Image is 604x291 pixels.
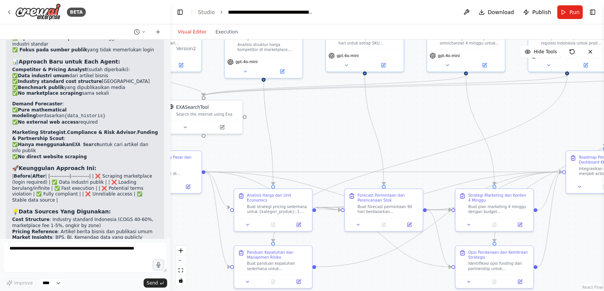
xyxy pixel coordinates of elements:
[18,142,100,147] strong: Hanya menggunakan
[587,7,598,17] button: Show right sidebar
[582,285,603,289] a: React Flow attribution
[123,150,202,194] div: Pemetaan Peluang Pasar dan KompetitorRiset pasar untuk {kategori_produk} di {lokasi_target}: 1. A...
[12,229,158,235] li: : Artikel berita bisnis dan publikasi umum
[18,119,79,125] strong: No external web access
[427,24,506,72] div: Buat strategi marketing omnichannel 4 minggu untuk {kategori_produk} dengan budget {budget_promos...
[12,235,158,246] li: : BPS, BI, Kemendag data yang publicly available
[398,221,420,229] button: Open in side panel
[176,246,186,285] div: React Flow controls
[136,36,198,46] div: Kumpulkan tren kata kunci, data kompetitor dari marketplace Indonesia (Shopee, Tokopedia, TikTok ...
[481,221,508,229] button: No output available
[136,155,198,165] div: Pemetaan Peluang Pasar dan Kompetitor
[288,278,310,286] button: Open in side panel
[18,79,102,84] strong: Industry standard cost structure
[261,75,277,185] g: Edge from c7d28fe0-056b-487f-a796-7eefdd496d65 to d049d900-944d-4048-9d0a-13c493340af2
[176,104,209,111] div: EXASearchTool
[12,67,87,72] strong: Competitor & Pricing Analyst
[176,46,196,52] div: Version 2
[164,100,243,134] div: EXASearchToolEXASearchToolSearch the internet using Exa
[260,278,286,286] button: No output available
[131,27,149,37] button: Switch to previous chat
[12,130,158,142] h4: , , :
[440,36,501,46] div: Buat strategi marketing omnichannel 4 minggu untuk {kategori_produk} dengan budget {budget_promos...
[15,3,61,21] img: Logo
[316,169,562,270] g: Edge from e168ab12-9704-42ff-816a-dfaa5864981b to a2699a50-82c6-4ece-bd3d-91a06d71f6df
[12,235,52,240] strong: Market Insights
[18,73,69,78] strong: Data industri umum
[176,256,186,266] button: zoom out
[237,42,299,52] div: Analisis struktur harga kompetitor di marketplace, hitung unit economics optimal, buat rekomendas...
[468,261,529,271] div: Identifikasi opsi funding dan partnership untuk {kategori_produk}: 1. Mapping opsi pembiayaan UMK...
[169,104,174,109] img: EXASearchTool
[12,208,158,215] h3: 💡
[468,193,529,203] div: Strategi Marketing dan Konten 4 Minggu
[12,101,62,107] strong: Demand Forecaster
[176,112,239,117] div: Search the internet using Exa
[19,165,96,171] strong: Keunggulan Approach Ini:
[12,101,158,107] h4: :
[520,5,554,19] button: Publish
[72,142,100,148] code: EXA Search
[357,204,419,215] div: Buat forecast permintaan 90 hari berdasarkan {data_historis}: 1. Analisis [DATE] penjualan per SK...
[12,35,158,47] li: untuk menggunakan data industri standar
[538,169,562,270] g: Edge from d72ee83f-2343-4b57-85db-f90d63a57309 to a2699a50-82c6-4ece-bd3d-91a06d71f6df
[12,73,158,79] li: ✅ dari artikel bisnis
[12,79,158,85] li: ✅ [GEOGRAPHIC_DATA]
[67,130,136,135] strong: Compliance & Risk Advisor
[12,217,158,229] li: : Industry standard Indonesia (COGS 40-60%, marketplace fee 1-5%, ongkir by zone)
[427,207,451,270] g: Edge from 53df236b-3172-417b-9849-fc749dba92ef to d72ee83f-2343-4b57-85db-f90d63a57309
[67,8,86,17] div: BETA
[12,154,158,160] li: ✅
[163,61,199,69] button: Open in side panel
[236,59,258,64] span: gpt-4o-mini
[488,8,514,16] span: Download
[206,169,230,270] g: Edge from 9ef0d5af-df1d-412f-8bb8-6273b8426cd5 to e168ab12-9704-42ff-816a-dfaa5864981b
[159,75,207,96] g: Edge from 4992ed88-8d7e-487b-9356-ac1d559a4d28 to c0999f8a-7070-4b3e-9730-e260ecc5b05c
[18,91,82,96] strong: No marketplace scraping
[147,280,158,286] span: Send
[569,8,580,16] span: Run
[264,68,300,75] button: Open in side panel
[176,246,186,256] button: zoom in
[123,24,202,72] div: Kumpulkan tren kata kunci, data kompetitor dari marketplace Indonesia (Shopee, Tokopedia, TikTok ...
[12,130,158,141] strong: Funding & Partnership Scout
[204,123,240,131] button: Open in side panel
[520,46,561,58] button: Hide Tools
[288,221,310,229] button: Open in side panel
[260,221,286,229] button: No output available
[270,75,571,242] g: Edge from 599e77d2-7f40-426f-8320-26e8ea425ec7 to e168ab12-9704-42ff-816a-dfaa5864981b
[12,173,158,203] p: | | | |------------|-----------| | ❌ Scraping marketplace (login required) | ✅ Data industri publ...
[136,166,198,177] div: Riset pasar untuk {kategori_produk} di {lokasi_target}: 1. Analisis tren industri dari artikel be...
[12,67,158,73] h4: (sudah diperbaiki):
[316,169,562,211] g: Edge from d049d900-944d-4048-9d0a-13c493340af2 to a2699a50-82c6-4ece-bd3d-91a06d71f6df
[206,169,562,175] g: Edge from 9ef0d5af-df1d-412f-8bb8-6273b8426cd5 to a2699a50-82c6-4ece-bd3d-91a06d71f6df
[247,261,308,271] div: Buat panduan kepatuhan sederhana untuk {kategori_produk}: 1. Identifikasi regulasi wajib: Halal M...
[532,8,551,16] span: Publish
[12,85,158,91] li: ✅ yang dipublikasikan media
[153,259,164,270] button: Click to speak your automation idea
[337,53,359,58] span: gpt-4o-mini
[12,91,158,97] li: ✅ sama sekali
[18,85,64,90] strong: Benchmark publik
[338,36,400,46] div: Buat forecast permintaan 90 hari untuk setiap SKU berdasarkan data historis penjualan {data_histo...
[538,169,562,213] g: Edge from 4f3718c3-d5e9-4eca-9904-920da30f0fd5 to a2699a50-82c6-4ece-bd3d-91a06d71f6df
[12,142,158,154] li: ✅ untuk cari artikel dan info publik
[175,7,185,17] button: Hide left sidebar
[247,193,308,203] div: Analisis Harga dan Unit Economics
[237,28,299,41] div: Competitor & Pricing Analyst
[176,266,186,275] button: fit view
[211,27,242,37] button: Execution
[12,119,158,126] li: ✅ required
[12,107,158,119] li: ✅ berdasarkan
[14,280,33,286] span: Improve
[12,229,58,234] strong: Pricing Reference
[12,107,66,119] strong: Pure mathematical modeling
[438,53,460,58] span: gpt-4o-mini
[568,61,604,69] button: Open in side panel
[12,47,158,53] li: yang tidak memerlukan login
[541,36,602,46] div: Buat panduan kepatuhan regulasi Indonesia untuk produk {kategori_produk}, meliputi sertifikasi ha...
[19,59,120,65] strong: Approach Baru untuk Each Agent:
[206,169,230,211] g: Edge from 9ef0d5af-df1d-412f-8bb8-6273b8426cd5 to d049d900-944d-4048-9d0a-13c493340af2
[557,5,583,19] button: Run
[176,275,186,285] button: toggle interactivity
